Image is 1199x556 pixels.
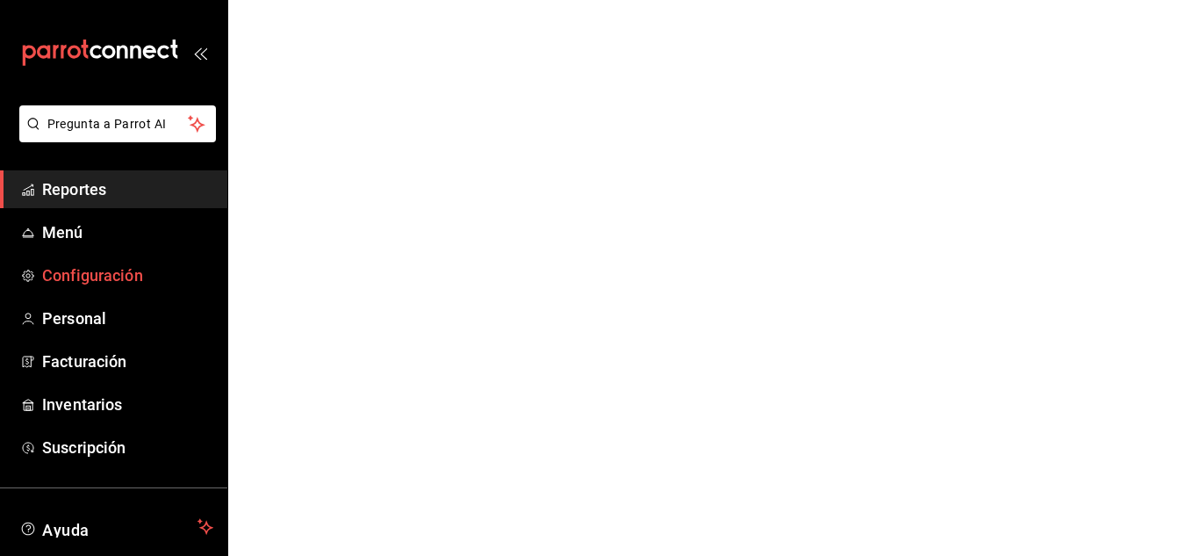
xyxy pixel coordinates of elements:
button: open_drawer_menu [193,46,207,60]
span: Facturación [42,350,213,373]
button: Pregunta a Parrot AI [19,105,216,142]
span: Personal [42,307,213,330]
span: Inventarios [42,393,213,416]
span: Menú [42,220,213,244]
span: Reportes [42,177,213,201]
span: Configuración [42,264,213,287]
span: Ayuda [42,516,190,538]
a: Pregunta a Parrot AI [12,127,216,146]
span: Pregunta a Parrot AI [47,115,189,134]
span: Suscripción [42,436,213,459]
